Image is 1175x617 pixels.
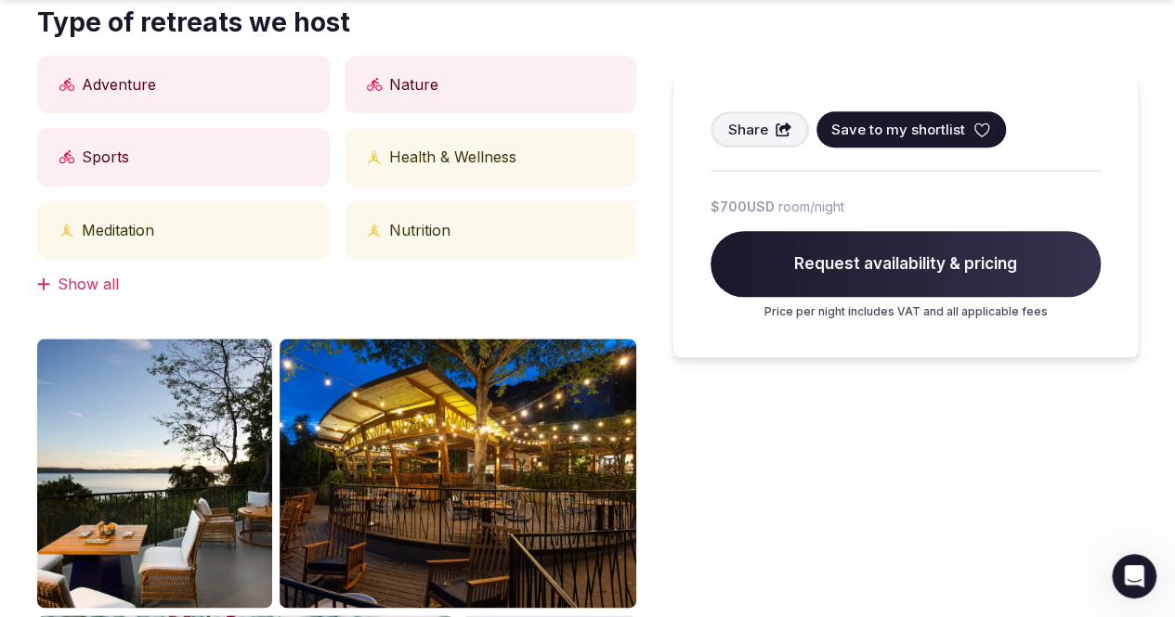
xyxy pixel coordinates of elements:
[367,149,382,164] button: Physical and mental health icon tooltip
[1112,554,1156,598] iframe: Intercom live chat
[367,223,382,238] button: Physical and mental health icon tooltip
[831,120,965,139] span: Save to my shortlist
[280,339,636,608] img: Venue gallery photo
[367,77,382,92] button: Active icon tooltip
[59,149,74,164] button: Active icon tooltip
[711,198,775,216] span: $700 USD
[59,223,74,238] button: Physical and mental health icon tooltip
[778,198,844,216] span: room/night
[37,5,636,41] span: Type of retreats we host
[711,231,1101,298] span: Request availability & pricing
[59,77,74,92] button: Active icon tooltip
[37,339,272,608] img: Venue gallery photo
[37,274,636,294] div: Show all
[816,111,1006,148] button: Save to my shortlist
[711,304,1101,320] p: Price per night includes VAT and all applicable fees
[728,120,768,139] span: Share
[711,111,809,148] button: Share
